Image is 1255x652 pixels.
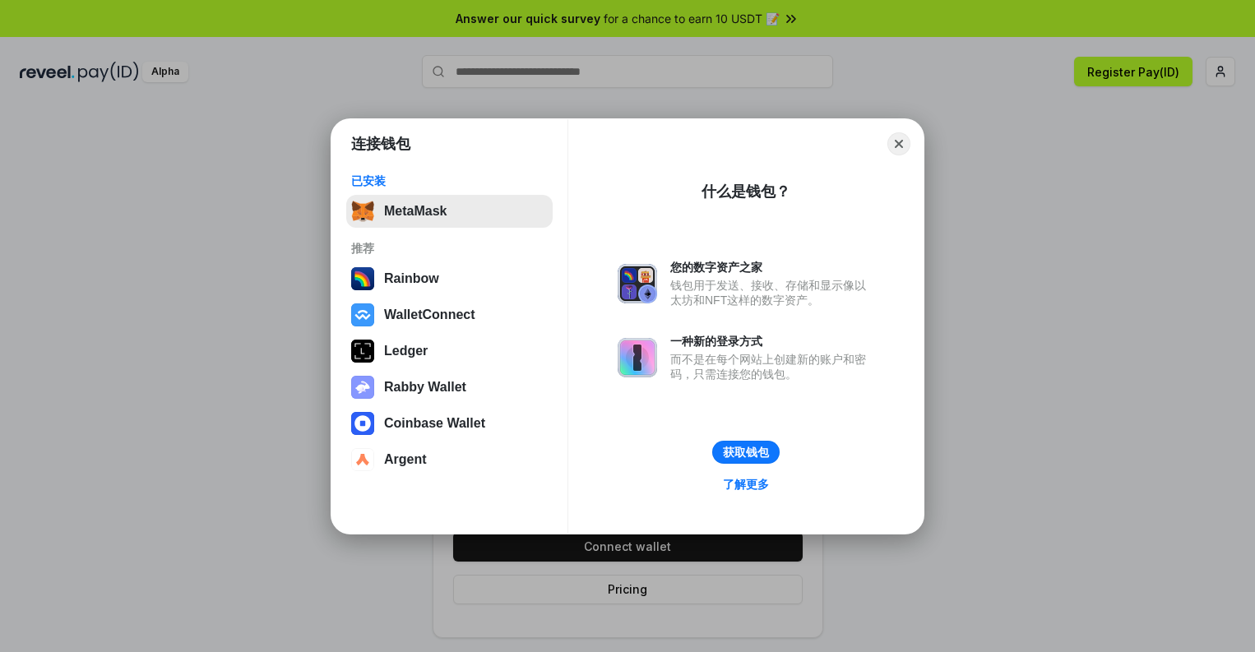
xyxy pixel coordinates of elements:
button: WalletConnect [346,298,553,331]
div: 而不是在每个网站上创建新的账户和密码，只需连接您的钱包。 [670,352,874,381]
div: Rabby Wallet [384,380,466,395]
img: svg+xml,%3Csvg%20width%3D%2228%22%20height%3D%2228%22%20viewBox%3D%220%200%2028%2028%22%20fill%3D... [351,412,374,435]
div: 一种新的登录方式 [670,334,874,349]
img: svg+xml,%3Csvg%20fill%3D%22none%22%20height%3D%2233%22%20viewBox%3D%220%200%2035%2033%22%20width%... [351,200,374,223]
button: Rabby Wallet [346,371,553,404]
div: Rainbow [384,271,439,286]
img: svg+xml,%3Csvg%20xmlns%3D%22http%3A%2F%2Fwww.w3.org%2F2000%2Fsvg%22%20width%3D%2228%22%20height%3... [351,340,374,363]
img: svg+xml,%3Csvg%20width%3D%2228%22%20height%3D%2228%22%20viewBox%3D%220%200%2028%2028%22%20fill%3D... [351,303,374,326]
img: svg+xml,%3Csvg%20width%3D%2228%22%20height%3D%2228%22%20viewBox%3D%220%200%2028%2028%22%20fill%3D... [351,448,374,471]
a: 了解更多 [713,474,779,495]
div: 钱包用于发送、接收、存储和显示像以太坊和NFT这样的数字资产。 [670,278,874,308]
button: MetaMask [346,195,553,228]
button: Coinbase Wallet [346,407,553,440]
div: 了解更多 [723,477,769,492]
div: 获取钱包 [723,445,769,460]
div: 已安装 [351,173,548,188]
button: Rainbow [346,262,553,295]
img: svg+xml,%3Csvg%20xmlns%3D%22http%3A%2F%2Fwww.w3.org%2F2000%2Fsvg%22%20fill%3D%22none%22%20viewBox... [618,338,657,377]
div: Argent [384,452,427,467]
div: Coinbase Wallet [384,416,485,431]
img: svg+xml,%3Csvg%20xmlns%3D%22http%3A%2F%2Fwww.w3.org%2F2000%2Fsvg%22%20fill%3D%22none%22%20viewBox... [351,376,374,399]
div: MetaMask [384,204,447,219]
div: 推荐 [351,241,548,256]
h1: 连接钱包 [351,134,410,154]
div: WalletConnect [384,308,475,322]
button: Ledger [346,335,553,368]
img: svg+xml,%3Csvg%20xmlns%3D%22http%3A%2F%2Fwww.w3.org%2F2000%2Fsvg%22%20fill%3D%22none%22%20viewBox... [618,264,657,303]
button: Close [887,132,910,155]
div: 什么是钱包？ [702,182,790,201]
div: 您的数字资产之家 [670,260,874,275]
div: Ledger [384,344,428,358]
button: Argent [346,443,553,476]
button: 获取钱包 [712,441,780,464]
img: svg+xml,%3Csvg%20width%3D%22120%22%20height%3D%22120%22%20viewBox%3D%220%200%20120%20120%22%20fil... [351,267,374,290]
